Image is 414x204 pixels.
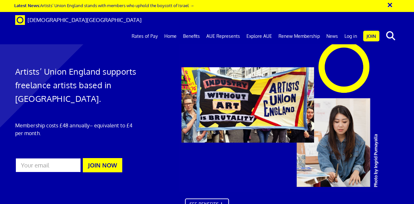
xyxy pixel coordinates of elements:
button: JOIN NOW [83,158,122,172]
span: [DEMOGRAPHIC_DATA][GEOGRAPHIC_DATA] [27,16,142,23]
h1: Artists’ Union England supports freelance artists based in [GEOGRAPHIC_DATA]. [15,65,136,105]
a: Renew Membership [275,28,323,44]
a: Home [161,28,180,44]
a: News [323,28,341,44]
a: Benefits [180,28,203,44]
input: Your email [15,158,81,173]
a: Join [363,31,379,41]
strong: Latest News: [14,3,40,8]
a: AUE Represents [203,28,243,44]
a: Rates of Pay [128,28,161,44]
a: Latest News:Artists’ Union England stands with members who uphold the boycott of Israel → [14,3,194,8]
button: search [381,29,400,43]
p: Membership costs £48 annually – equivalent to £4 per month. [15,122,136,137]
a: Brand [DEMOGRAPHIC_DATA][GEOGRAPHIC_DATA] [10,12,147,28]
a: Explore AUE [243,28,275,44]
a: Log in [341,28,360,44]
